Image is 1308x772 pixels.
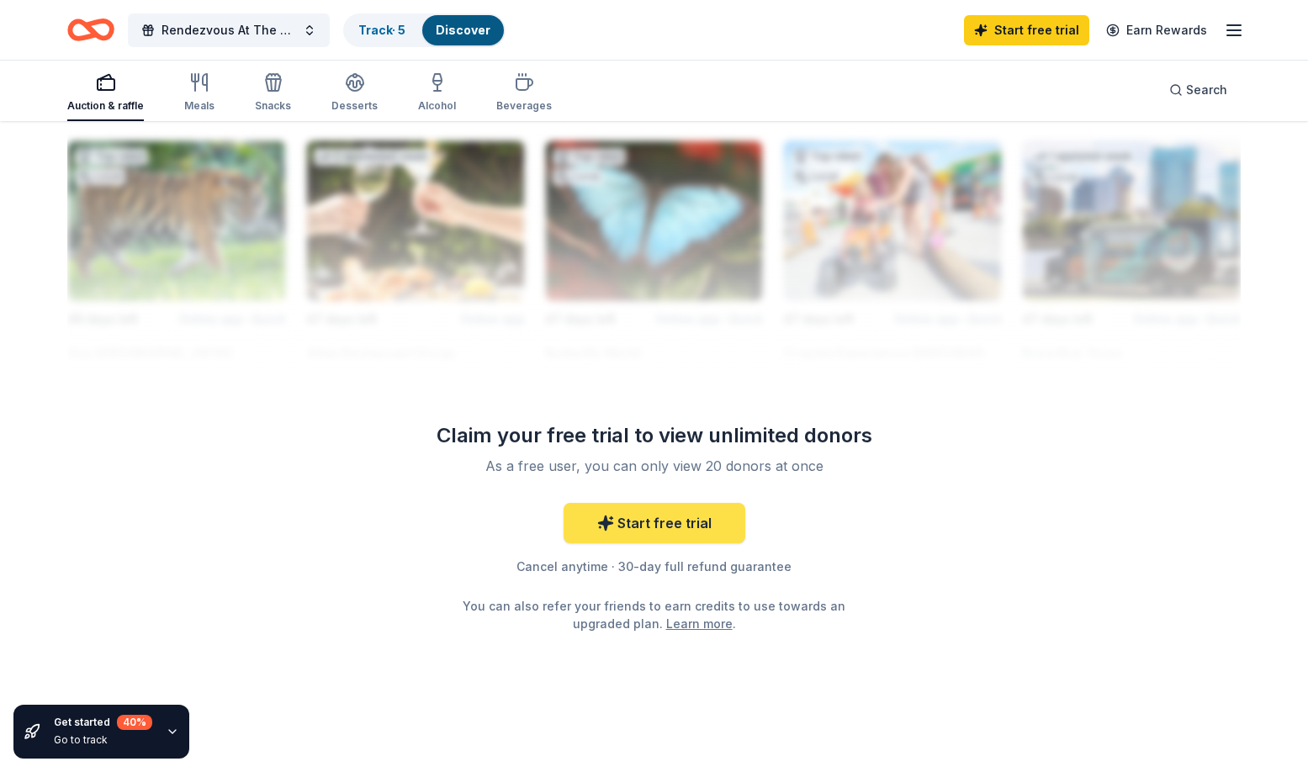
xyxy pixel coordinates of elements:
[418,66,456,121] button: Alcohol
[67,66,144,121] button: Auction & raffle
[1186,80,1227,100] span: Search
[418,99,456,113] div: Alcohol
[412,422,897,449] div: Claim your free trial to view unlimited donors
[666,615,733,632] a: Learn more
[54,733,152,747] div: Go to track
[343,13,506,47] button: Track· 5Discover
[184,66,214,121] button: Meals
[496,99,552,113] div: Beverages
[331,66,378,121] button: Desserts
[412,557,897,577] div: Cancel anytime · 30-day full refund guarantee
[358,23,405,37] a: Track· 5
[1156,73,1241,107] button: Search
[436,23,490,37] a: Discover
[128,13,330,47] button: Rendezvous At The Light
[67,99,144,113] div: Auction & raffle
[67,10,114,50] a: Home
[964,15,1089,45] a: Start free trial
[162,20,296,40] span: Rendezvous At The Light
[564,503,745,543] a: Start free trial
[331,99,378,113] div: Desserts
[117,715,152,730] div: 40 %
[432,456,876,476] div: As a free user, you can only view 20 donors at once
[496,66,552,121] button: Beverages
[54,715,152,730] div: Get started
[459,597,850,632] div: You can also refer your friends to earn credits to use towards an upgraded plan. .
[255,99,291,113] div: Snacks
[184,99,214,113] div: Meals
[1096,15,1217,45] a: Earn Rewards
[255,66,291,121] button: Snacks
